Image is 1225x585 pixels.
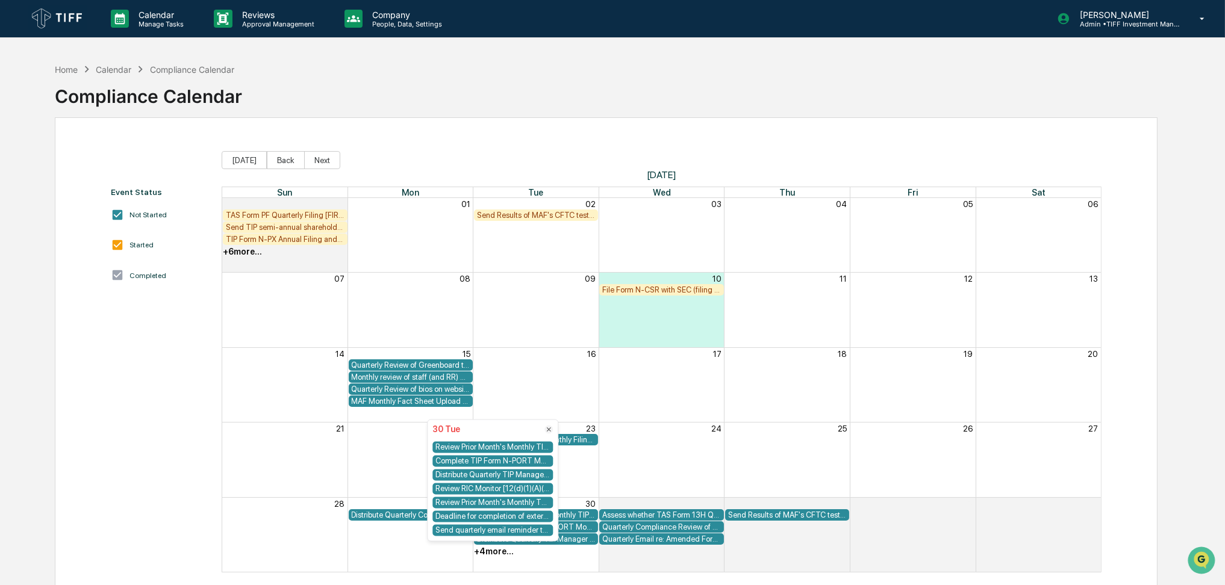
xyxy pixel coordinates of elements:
[335,274,345,283] button: 07
[12,25,219,45] p: How can we help?
[1088,424,1098,433] button: 27
[12,92,34,114] img: 1746055101610-c473b297-6a78-478c-a979-82029cc54cd1
[337,199,345,209] button: 31
[129,20,190,28] p: Manage Tasks
[232,10,320,20] p: Reviews
[838,424,847,433] button: 25
[432,456,553,467] div: Complete TIP Form N-PORT Monthly Checklist
[402,187,419,197] span: Mon
[1186,545,1219,578] iframe: Open customer support
[129,241,154,249] div: Started
[587,349,596,359] button: 16
[836,199,847,209] button: 04
[964,349,973,359] button: 19
[24,175,76,187] span: Data Lookup
[908,187,918,197] span: Fri
[12,176,22,185] div: 🔎
[41,104,152,114] div: We're available if you need us!
[55,76,242,107] div: Compliance Calendar
[96,64,131,75] div: Calendar
[222,151,267,169] button: [DATE]
[129,271,166,280] div: Completed
[1070,20,1182,28] p: Admin • TIFF Investment Management
[602,522,720,531] div: Quarterly Compliance Review of RFP Materials
[7,147,83,169] a: 🖐️Preclearance
[85,203,146,213] a: Powered byPylon
[111,187,210,197] div: Event Status
[602,534,720,543] div: Quarterly Email re: Amended Form PF requirements (Section 5 email)
[962,499,973,509] button: 03
[432,525,553,536] div: Send quarterly email reminder to RRs to report any client complaints and to forward any paper cor...
[1032,187,1046,197] span: Sat
[837,499,847,509] button: 02
[432,483,553,495] div: Review RIC Monitor [12(d)(1)(A)(i) test] for TKF/MAF/TCF/GEF/DSF
[12,153,22,162] div: 🖐️
[460,274,470,283] button: 08
[352,373,470,382] div: Monthly review of staff (and RR) archived communications (including email and Teams) [FIRM DEADLINE]
[55,64,78,75] div: Home
[477,211,595,220] div: Send Results of MAF's CFTC test from last day of month to [EMAIL_ADDRESS][DOMAIN_NAME]
[602,285,720,294] div: File Form N-CSR with SEC (filing due [DATE] of sending semi-annual TSR to shareholders) [FIRM DEA...
[728,510,846,519] div: Send Results of MAF's CFTC test from last day of month to [EMAIL_ADDRESS][DOMAIN_NAME]
[337,424,345,433] button: 21
[267,151,305,169] button: Back
[1070,10,1182,20] p: [PERSON_NAME]
[205,96,219,110] button: Start new chat
[352,361,470,370] div: Quarterly Review of Greenboard to confirm compliance policies and procedures are up to date
[838,349,847,359] button: 18
[964,274,973,283] button: 12
[432,511,553,522] div: Deadline for completion of external AML training from Foreside/Quest CE
[711,424,722,433] button: 24
[226,211,344,220] div: TAS Form PF Quarterly Filing [FIRM DEADLINE]
[711,199,722,209] button: 03
[840,274,847,283] button: 11
[653,187,671,197] span: Wed
[432,425,460,435] div: 30 Tue
[232,20,320,28] p: Approval Management
[83,147,154,169] a: 🗄️Attestations
[1088,199,1098,209] button: 06
[602,510,720,519] div: Assess whether TAS Form 13H Quarterly Filing is required (if so, must be filed promptly after qua...
[223,247,262,256] div: + 6 more...
[713,349,722,359] button: 17
[277,187,292,197] span: Sun
[432,469,553,481] div: Distribute Quarterly TIP Manager Monitor
[41,92,198,104] div: Start new chat
[461,199,470,209] button: 01
[352,510,470,519] div: Distribute Quarterly Code of Ethics Reports
[99,152,149,164] span: Attestations
[304,151,340,169] button: Next
[585,199,596,209] button: 02
[7,170,81,191] a: 🔎Data Lookup
[226,235,344,244] div: TIP Form N-PX Annual Filing and posting TIP's proxy voting record to TIP website [FIRM DEADLINE]
[474,546,514,556] div: + 4 more...
[222,187,1102,572] div: Month View
[463,349,470,359] button: 15
[336,349,345,359] button: 14
[129,10,190,20] p: Calendar
[1088,349,1098,359] button: 20
[779,187,795,197] span: Thu
[963,199,973,209] button: 05
[222,169,1102,181] span: [DATE]
[129,211,167,219] div: Not Started
[529,187,544,197] span: Tue
[712,274,722,283] button: 10
[432,442,553,453] div: Review Prior Month's Monthly TIP Compliance Testing Results (both Fund Level and Sub-Adviser Leve...
[150,64,234,75] div: Compliance Calendar
[363,10,448,20] p: Company
[226,223,344,232] div: Send TIP semi-annual shareholder report (TSR) to shareholders and post on TIP website (must be se...
[352,397,470,406] div: MAF Monthly Fact Sheet Upload to Foreside
[432,497,553,509] div: Review Prior Month's Monthly TKF, TCF, GEF and DSF Compliance Testing Results (both Fund Level an...
[120,204,146,213] span: Pylon
[586,424,596,433] button: 23
[1087,499,1098,509] button: 04
[352,385,470,394] div: Quarterly Review of bios on website to ensure link to BrokerCheck is working properly
[87,153,97,162] div: 🗄️
[363,20,448,28] p: People, Data, Settings
[585,499,596,509] button: 30
[1089,274,1098,283] button: 13
[712,499,722,509] button: 01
